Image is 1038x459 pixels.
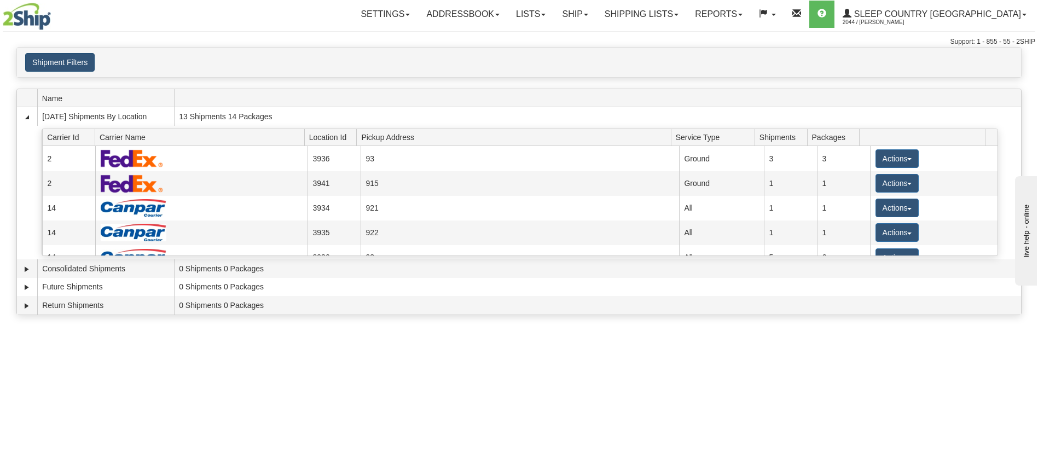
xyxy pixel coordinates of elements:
span: Pickup Address [361,129,671,146]
td: 6 [817,245,870,270]
img: Canpar [101,249,166,266]
span: Name [42,90,174,107]
td: 14 [42,196,95,220]
img: logo2044.jpg [3,3,51,30]
button: Shipment Filters [25,53,95,72]
a: Shipping lists [596,1,687,28]
a: Sleep Country [GEOGRAPHIC_DATA] 2044 / [PERSON_NAME] [834,1,1035,28]
td: 3935 [308,220,361,245]
img: Canpar [101,224,166,241]
td: 3941 [308,171,361,196]
a: Expand [21,264,32,275]
button: Actions [875,174,919,193]
td: 13 Shipments 14 Packages [174,107,1021,126]
span: Service Type [676,129,755,146]
td: 3 [764,146,817,171]
td: 0 Shipments 0 Packages [174,278,1021,297]
a: Expand [21,300,32,311]
div: live help - online [8,9,101,18]
td: 14 [42,245,95,270]
td: 1 [817,220,870,245]
td: 3936 [308,146,361,171]
td: 1 [764,171,817,196]
td: 1 [764,196,817,220]
a: Addressbook [418,1,508,28]
td: 1 [817,171,870,196]
a: Lists [508,1,554,28]
button: Actions [875,199,919,217]
img: Canpar [101,199,166,217]
td: All [679,220,764,245]
td: Ground [679,146,764,171]
span: Carrier Name [100,129,304,146]
td: 5 [764,245,817,270]
td: Ground [679,171,764,196]
td: 1 [764,220,817,245]
span: Sleep Country [GEOGRAPHIC_DATA] [851,9,1021,19]
td: All [679,196,764,220]
td: 3936 [308,245,361,270]
a: Reports [687,1,751,28]
td: 3934 [308,196,361,220]
a: Collapse [21,112,32,123]
td: 921 [361,196,679,220]
td: [DATE] Shipments By Location [37,107,174,126]
td: 0 Shipments 0 Packages [174,296,1021,315]
td: 0 Shipments 0 Packages [174,259,1021,278]
button: Actions [875,149,919,168]
img: FedEx Express® [101,175,164,193]
td: 915 [361,171,679,196]
td: 1 [817,196,870,220]
td: 93 [361,245,679,270]
td: 3 [817,146,870,171]
iframe: chat widget [1013,173,1037,285]
span: Shipments [759,129,807,146]
span: Location Id [309,129,357,146]
div: Support: 1 - 855 - 55 - 2SHIP [3,37,1035,47]
td: 922 [361,220,679,245]
td: Return Shipments [37,296,174,315]
a: Settings [352,1,418,28]
img: FedEx Express® [101,149,164,167]
td: 14 [42,220,95,245]
td: All [679,245,764,270]
span: Carrier Id [47,129,95,146]
td: Consolidated Shipments [37,259,174,278]
a: Expand [21,282,32,293]
td: Future Shipments [37,278,174,297]
td: 2 [42,146,95,171]
span: 2044 / [PERSON_NAME] [843,17,925,28]
span: Packages [812,129,860,146]
a: Ship [554,1,596,28]
td: 93 [361,146,679,171]
td: 2 [42,171,95,196]
button: Actions [875,223,919,242]
button: Actions [875,248,919,267]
